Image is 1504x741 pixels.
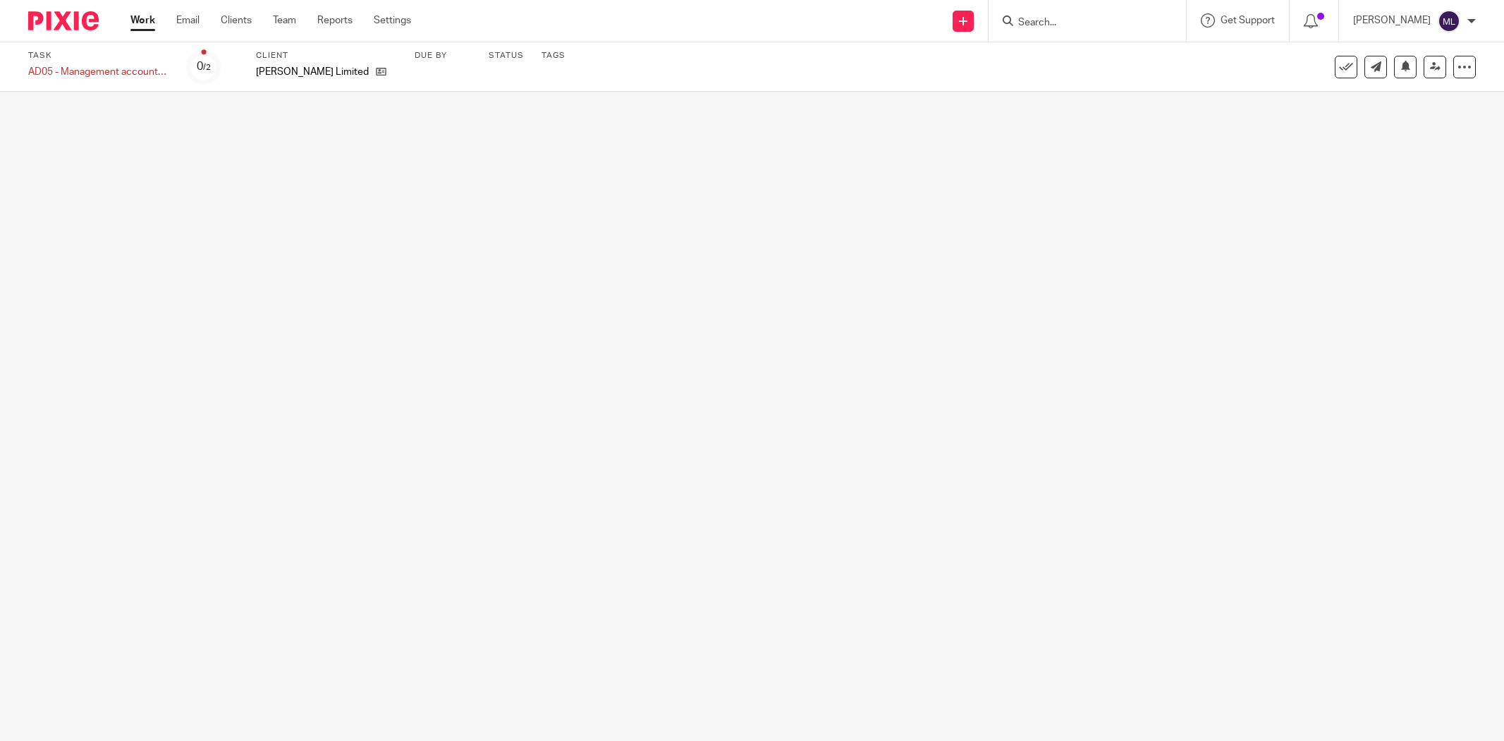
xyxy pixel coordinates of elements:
label: Task [28,50,169,61]
div: 0 [197,59,211,75]
span: Get Support [1221,16,1275,25]
label: Tags [542,50,565,61]
p: [PERSON_NAME] [1353,13,1431,28]
span: Edel Assanti Limited [256,65,369,79]
a: Work [130,13,155,28]
img: Pixie [28,11,99,30]
label: Status [489,50,524,61]
i: Open client page [376,66,386,77]
a: Reports [317,13,353,28]
a: Settings [374,13,411,28]
label: Client [256,50,397,61]
label: Due by [415,50,471,61]
div: AD05 - Management accounts (monthly) - [DATE] [28,65,169,79]
a: Clients [221,13,252,28]
input: Search [1017,17,1144,30]
a: Team [273,13,296,28]
div: AD05 - Management accounts (monthly) - July 31, 2025 [28,65,169,79]
img: svg%3E [1438,10,1460,32]
p: [PERSON_NAME] Limited [256,65,369,79]
a: Email [176,13,200,28]
small: /2 [203,64,211,71]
